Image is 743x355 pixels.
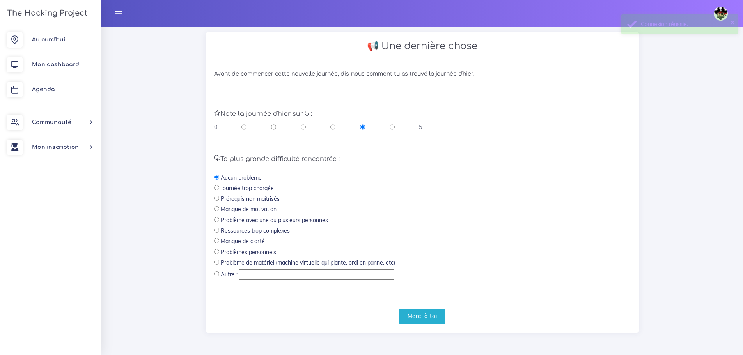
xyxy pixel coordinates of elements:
div: Connexion réussie. [641,20,732,28]
h3: The Hacking Project [5,9,87,18]
label: Prérequis non maîtrisés [221,195,280,203]
label: Problème avec une ou plusieurs personnes [221,216,328,224]
span: Mon dashboard [32,62,79,67]
h6: Avant de commencer cette nouvelle journée, dis-nous comment tu as trouvé la journée d'hier. [214,71,631,78]
label: Journée trop chargée [221,184,274,192]
label: Manque de clarté [221,237,265,245]
h5: Ta plus grande difficulté rencontrée : [214,155,631,163]
span: Agenda [32,87,55,92]
input: Merci à toi [399,309,446,325]
img: avatar [714,7,728,21]
div: 0 5 [214,123,422,131]
span: Aujourd'hui [32,37,65,42]
span: Mon inscription [32,144,79,150]
label: Autre : [221,270,238,278]
h5: Note la journée d'hier sur 5 : [214,110,631,118]
span: Communauté [32,119,71,125]
label: Manque de motivation [221,205,277,213]
h2: 📢 Une dernière chose [214,41,631,52]
label: Ressources trop complexes [221,227,290,235]
label: Problème de matériel (machine virtuelle qui plante, ordi en panne, etc) [221,259,395,267]
label: Aucun problème [221,174,262,182]
button: × [730,18,735,26]
label: Problèmes personnels [221,248,276,256]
